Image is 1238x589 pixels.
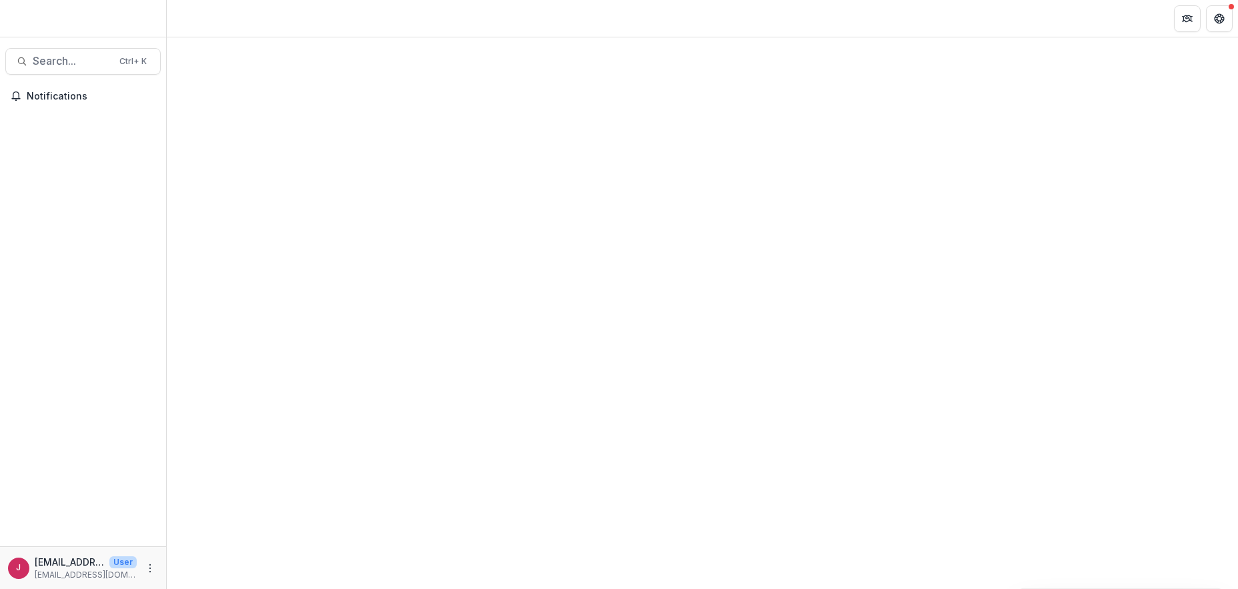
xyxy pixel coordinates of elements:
[17,564,21,572] div: jcline@bolickfoundation.org
[117,54,149,69] div: Ctrl + K
[172,9,229,28] nav: breadcrumb
[35,555,104,569] p: [EMAIL_ADDRESS][DOMAIN_NAME]
[27,91,155,102] span: Notifications
[5,48,161,75] button: Search...
[35,569,137,581] p: [EMAIL_ADDRESS][DOMAIN_NAME]
[33,55,111,67] span: Search...
[142,560,158,576] button: More
[1206,5,1233,32] button: Get Help
[5,85,161,107] button: Notifications
[1174,5,1201,32] button: Partners
[109,556,137,568] p: User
